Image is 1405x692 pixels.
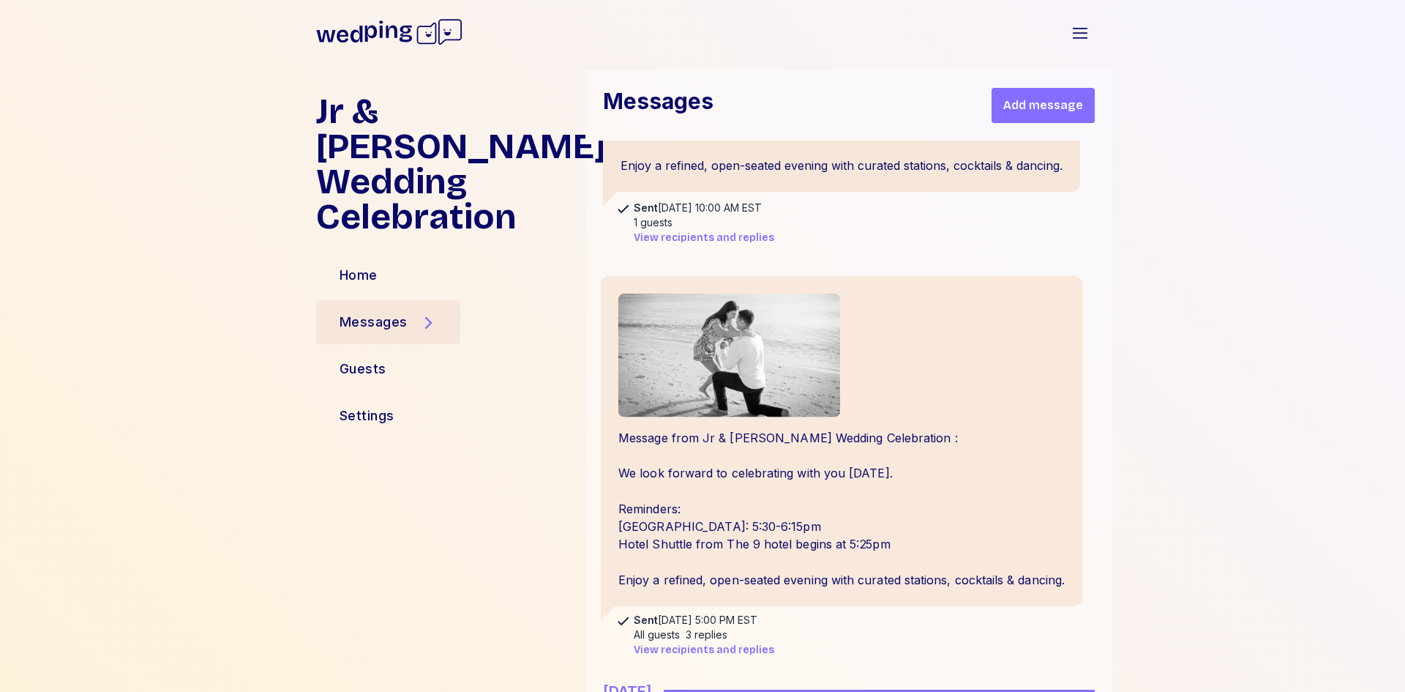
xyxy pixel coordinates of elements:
[634,201,658,214] span: Sent
[340,359,386,379] div: Guests
[340,312,408,332] div: Messages
[601,275,1083,606] div: Message from Jr & [PERSON_NAME] Wedding Celebration : We look forward to celebrating with you [DA...
[634,628,680,642] div: All guests
[603,88,713,123] h1: Messages
[634,215,672,230] div: 1 guests
[316,94,574,234] h1: Jr & [PERSON_NAME] Wedding Celebration
[634,201,774,215] div: [DATE] 10:00 AM EST
[618,294,840,417] img: Image
[992,88,1095,123] button: Add message
[686,628,727,642] div: 3 replies
[634,643,774,658] button: View recipients and replies
[634,231,774,245] button: View recipients and replies
[340,406,394,426] div: Settings
[1003,97,1083,114] span: Add message
[340,265,378,286] div: Home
